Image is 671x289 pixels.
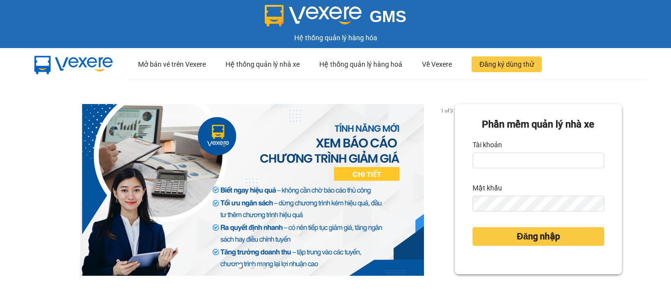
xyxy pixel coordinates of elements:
[441,104,455,276] button: next slide / item
[262,264,266,268] li: slide item 3
[472,56,542,72] button: Đăng ký dùng thử
[473,153,604,168] input: Tài khoản
[517,230,560,243] span: Đăng nhập
[369,7,406,26] span: GMS
[25,48,123,80] img: mbUUG5Q.png
[250,264,254,268] li: slide item 2
[2,32,669,43] div: Hệ thống quản lý hàng hóa
[138,49,206,80] div: Mở bán vé trên Vexere
[473,180,502,196] label: Mật khẩu
[473,137,502,153] label: Tài khoản
[49,104,63,276] button: previous slide / item
[225,49,300,80] div: Hệ thống quản lý nhà xe
[238,264,242,268] li: slide item 1
[319,49,402,80] div: Hệ thống quản lý hàng hoá
[479,59,534,70] span: Đăng ký dùng thử
[473,117,604,132] div: Phần mềm quản lý nhà xe
[473,196,604,211] input: Mật khẩu
[473,227,604,246] button: Đăng nhập
[438,104,455,117] p: 1 of 3
[265,5,362,26] img: logo 2
[265,15,407,23] a: GMS
[422,49,452,80] div: Về Vexere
